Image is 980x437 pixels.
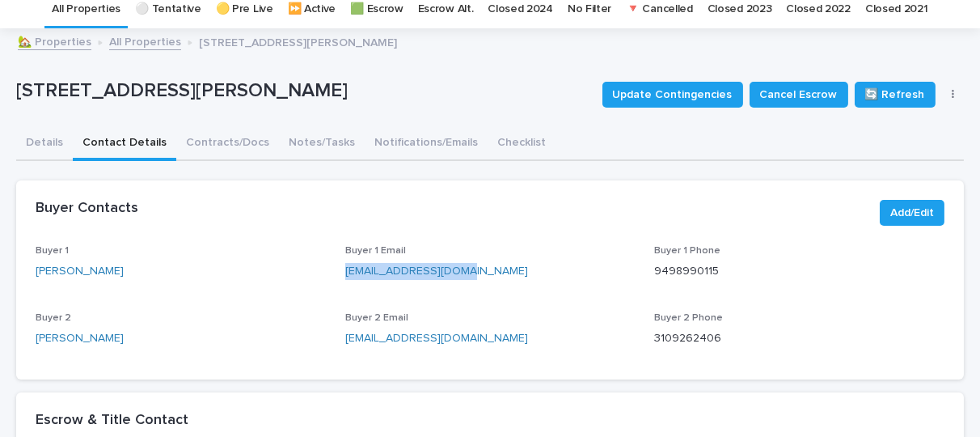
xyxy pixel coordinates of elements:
[654,330,944,347] p: 3109262406
[654,263,944,280] p: 9498990115
[36,200,138,218] h2: Buyer Contacts
[345,333,528,344] a: [EMAIL_ADDRESS][DOMAIN_NAME]
[16,79,589,103] p: [STREET_ADDRESS][PERSON_NAME]
[109,32,181,50] a: All Properties
[760,87,838,103] span: Cancel Escrow
[855,82,936,108] button: 🔄 Refresh
[36,330,124,347] a: [PERSON_NAME]
[880,200,944,226] button: Add/Edit
[890,205,934,221] span: Add/Edit
[345,265,528,277] a: [EMAIL_ADDRESS][DOMAIN_NAME]
[36,246,69,256] span: Buyer 1
[36,412,188,430] h2: Escrow & Title Contact
[16,127,73,161] button: Details
[199,32,397,50] p: [STREET_ADDRESS][PERSON_NAME]
[488,127,555,161] button: Checklist
[176,127,279,161] button: Contracts/Docs
[18,32,91,50] a: 🏡 Properties
[613,87,733,103] span: Update Contingencies
[36,263,124,280] a: [PERSON_NAME]
[750,82,848,108] button: Cancel Escrow
[654,313,723,323] span: Buyer 2 Phone
[602,82,743,108] button: Update Contingencies
[654,246,720,256] span: Buyer 1 Phone
[345,313,408,323] span: Buyer 2 Email
[365,127,488,161] button: Notifications/Emails
[279,127,365,161] button: Notes/Tasks
[865,87,925,103] span: 🔄 Refresh
[73,127,176,161] button: Contact Details
[36,313,71,323] span: Buyer 2
[345,246,406,256] span: Buyer 1 Email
